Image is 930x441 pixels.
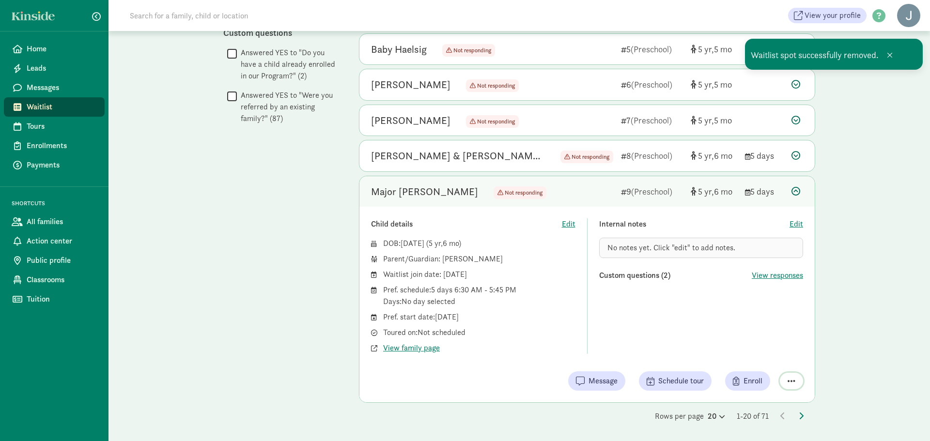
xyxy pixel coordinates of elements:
span: 5 [429,238,443,248]
div: Waitlist join date: [DATE] [383,269,575,280]
span: Edit [790,218,803,230]
div: Rows per page 1-20 of 71 [359,411,815,422]
span: Not responding [560,151,613,163]
span: 5 [698,115,714,126]
div: 9 [621,185,683,198]
div: Baby Haelsig [371,42,427,57]
span: 6 [714,186,732,197]
div: Everett & Finn (twins) Klavin [371,148,545,164]
div: [object Object] [691,114,737,127]
span: Enroll [744,375,762,387]
span: Waitlist [27,101,97,113]
div: Custom questions [223,26,340,39]
button: View responses [752,270,803,281]
span: Tuition [27,293,97,305]
span: Messages [27,82,97,93]
span: Not responding [477,118,515,125]
span: 5 [714,79,732,90]
span: 5 [698,186,714,197]
span: 6 [443,238,459,248]
span: 5 [714,115,732,126]
span: Not responding [477,82,515,90]
a: View your profile [788,8,867,23]
div: 5 days [745,185,784,198]
input: Search for a family, child or location [124,6,396,25]
a: Tours [4,117,105,136]
span: Action center [27,235,97,247]
div: [object Object] [691,149,737,162]
span: Not responding [442,44,495,57]
span: Schedule tour [658,375,704,387]
span: Public profile [27,255,97,266]
span: Leads [27,62,97,74]
span: Message [589,375,618,387]
div: Waitlist spot successfully removed. [745,39,923,70]
div: 6 [621,78,683,91]
button: Edit [562,218,575,230]
div: 8 [621,149,683,162]
a: Payments [4,155,105,175]
span: (Preschool) [631,115,672,126]
div: Major Campbell [371,184,478,199]
a: Messages [4,78,105,97]
span: Not responding [494,186,546,199]
a: Classrooms [4,270,105,289]
div: Child details [371,218,562,230]
span: (Preschool) [631,44,672,55]
a: Leads [4,59,105,78]
div: Internal notes [599,218,790,230]
span: Not responding [505,189,542,197]
div: Josephine Daly [371,77,450,92]
span: 5 [698,79,714,90]
a: All families [4,212,105,231]
span: 6 [714,150,732,161]
div: 5 [621,43,683,56]
a: Waitlist [4,97,105,117]
div: Parent/Guardian: [PERSON_NAME] [383,253,575,265]
a: Public profile [4,251,105,270]
span: Not responding [466,79,519,92]
div: Naila Rodriguez [371,113,450,128]
span: 5 [714,44,732,55]
div: 5 days [745,149,784,162]
iframe: Chat Widget [882,395,930,441]
div: Pref. schedule: 5 days 6:30 AM - 5:45 PM Days: No day selected [383,284,575,307]
div: 7 [621,114,683,127]
div: Pref. start date: [DATE] [383,311,575,323]
span: Classrooms [27,274,97,286]
a: Action center [4,231,105,251]
label: Answered YES to "Do you have a child already enrolled in our Program?" (2) [237,47,340,82]
button: View family page [383,342,440,354]
span: Home [27,43,97,55]
div: 20 [708,411,725,422]
button: Message [568,371,625,391]
span: Not responding [572,153,609,161]
span: Payments [27,159,97,171]
span: All families [27,216,97,228]
div: DOB: ( ) [383,238,575,249]
a: Enrollments [4,136,105,155]
button: Enroll [725,371,770,391]
span: (Preschool) [631,79,672,90]
span: (Preschool) [631,150,672,161]
div: [object Object] [691,43,737,56]
label: Answered YES to "Were you referred by an existing family?" (87) [237,90,340,124]
span: 5 [698,150,714,161]
span: [DATE] [401,238,424,248]
div: [object Object] [691,185,737,198]
span: Not responding [453,46,491,54]
div: [object Object] [691,78,737,91]
span: Not responding [466,115,519,128]
button: Schedule tour [639,371,712,391]
span: 5 [698,44,714,55]
span: View your profile [805,10,861,21]
div: Toured on: Not scheduled [383,327,575,338]
a: Tuition [4,289,105,309]
a: Home [4,39,105,59]
span: (Preschool) [631,186,672,197]
span: Enrollments [27,140,97,152]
